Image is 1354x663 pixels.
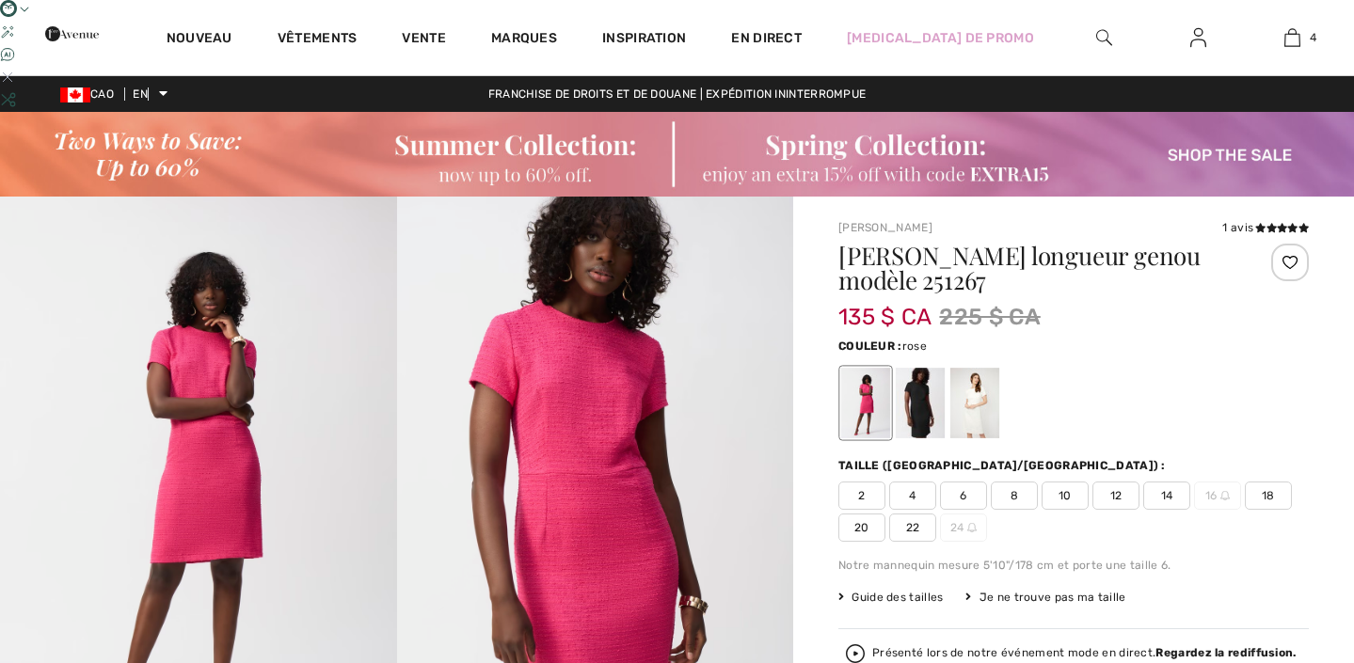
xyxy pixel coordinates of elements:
img: 1ère Avenue [45,15,99,53]
font: [PERSON_NAME] longueur genou modèle 251267 [838,239,1201,296]
font: 2 [858,489,865,502]
font: Vêtements [278,30,358,46]
font: Présenté lors de notre événement mode en direct. [872,646,1155,659]
img: ring-m.svg [967,523,977,532]
font: 4 [909,489,916,502]
font: Inspiration [602,30,686,46]
font: Vente [402,30,446,46]
div: Blanc cassé [950,368,999,438]
font: 24 [950,521,964,534]
a: Vêtements [278,30,358,50]
font: Notre mannequin mesure 5'10"/178 cm et porte une taille 6. [838,559,1171,572]
font: 20 [854,521,869,534]
a: [MEDICAL_DATA] de promo [847,28,1034,48]
font: Franchise de droits et de douane | Expédition ininterrompue [488,87,867,101]
font: EN [133,87,148,101]
div: Rose [841,368,890,438]
img: Mes informations [1190,26,1206,49]
font: Marques [491,30,557,46]
font: 14 [1161,489,1173,502]
font: CAO [90,87,114,101]
img: ring-m.svg [1220,491,1230,500]
font: 22 [906,521,920,534]
img: rechercher sur le site [1096,26,1112,49]
a: [PERSON_NAME] [838,221,932,234]
font: 10 [1059,489,1072,502]
a: Vente [402,30,446,50]
font: 135 $ CA [838,304,932,330]
font: Regardez la rediffusion. [1155,646,1296,659]
font: 4 [1310,31,1316,44]
font: 8 [1011,489,1018,502]
font: 18 [1262,489,1275,502]
img: Mon sac [1284,26,1300,49]
div: Noir [896,368,945,438]
a: En direct [731,28,802,48]
font: [MEDICAL_DATA] de promo [847,30,1034,46]
font: 6 [960,489,966,502]
font: 16 [1205,489,1218,502]
font: rose [902,339,927,353]
font: Je ne trouve pas ma taille [980,591,1126,604]
a: Marques [491,30,557,50]
font: Couleur : [838,339,902,353]
a: 4 [1246,26,1338,49]
font: Taille ([GEOGRAPHIC_DATA]/[GEOGRAPHIC_DATA]) : [838,459,1166,472]
font: Guide des tailles [852,591,943,604]
a: Se connecter [1175,26,1221,50]
img: Regardez la rediffusion [846,644,865,663]
a: Nouveau [167,30,232,50]
font: En direct [731,30,802,46]
img: Dollar canadien [60,87,90,103]
font: 225 $ CA [939,304,1040,330]
font: 1 avis [1222,221,1253,234]
font: Nouveau [167,30,232,46]
font: 12 [1110,489,1123,502]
